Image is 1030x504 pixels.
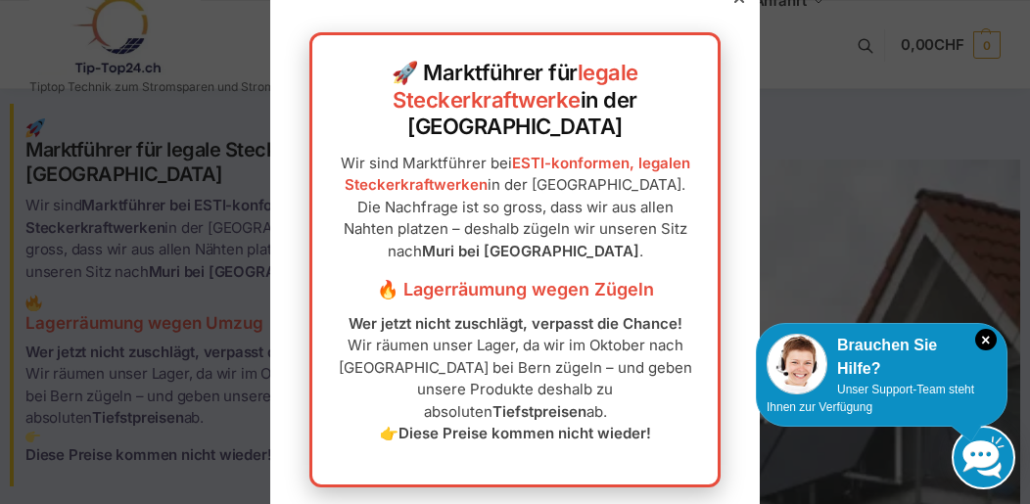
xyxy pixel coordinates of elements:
p: Wir sind Marktführer bei in der [GEOGRAPHIC_DATA]. Die Nachfrage ist so gross, dass wir aus allen... [332,153,698,263]
i: Schließen [975,329,997,350]
a: ESTI-konformen, legalen Steckerkraftwerken [345,154,690,195]
h3: 🔥 Lagerräumung wegen Zügeln [332,277,698,302]
strong: Muri bei [GEOGRAPHIC_DATA] [422,242,639,260]
p: Wir räumen unser Lager, da wir im Oktober nach [GEOGRAPHIC_DATA] bei Bern zügeln – und geben unse... [332,313,698,445]
span: Unser Support-Team steht Ihnen zur Verfügung [767,383,974,414]
h2: 🚀 Marktführer für in der [GEOGRAPHIC_DATA] [332,60,698,141]
img: Customer service [767,334,827,394]
strong: Diese Preise kommen nicht wieder! [398,424,651,442]
div: Brauchen Sie Hilfe? [767,334,997,381]
strong: Wer jetzt nicht zuschlägt, verpasst die Chance! [349,314,682,333]
a: legale Steckerkraftwerke [393,60,638,113]
strong: Tiefstpreisen [492,402,586,421]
